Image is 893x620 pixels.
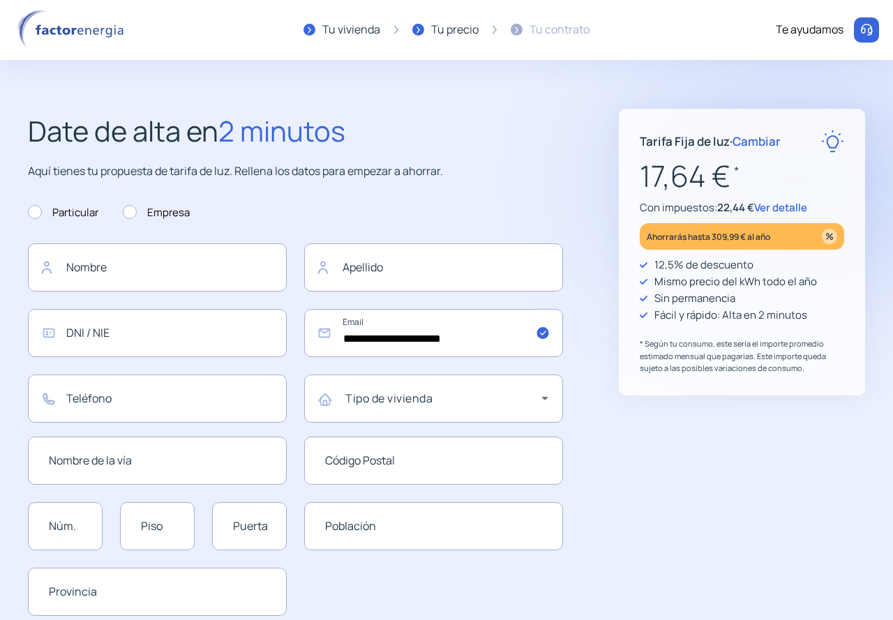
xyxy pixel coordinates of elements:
p: * Según tu consumo, este sería el importe promedio estimado mensual que pagarías. Este importe qu... [640,338,844,375]
div: Te ayudamos [776,21,843,39]
p: 12,5% de descuento [654,257,753,273]
p: Con impuestos: [640,199,844,216]
span: 2 minutos [218,112,345,150]
label: Empresa [123,204,190,221]
span: Cambiar [733,133,781,149]
p: 17,64 € [640,153,844,199]
p: Mismo precio del kWh todo el año [654,273,817,290]
img: rate-E.svg [821,130,844,153]
img: llamar [860,23,873,37]
p: Fácil y rápido: Alta en 2 minutos [654,307,807,324]
img: percentage_icon.svg [822,229,837,244]
div: Tu vivienda [322,21,380,39]
span: 22,44 € [717,200,754,215]
div: Tu precio [431,21,479,39]
div: Tu contrato [530,21,590,39]
img: logo factor [14,10,133,50]
p: Ahorrarás hasta 309,99 € al año [647,229,770,245]
mat-label: Tipo de vivienda [345,391,433,406]
p: Tarifa Fija de luz · [640,132,781,151]
p: Aquí tienes tu propuesta de tarifa de luz. Rellena los datos para empezar a ahorrar. [28,162,563,181]
p: Sin permanencia [654,290,735,307]
h2: Date de alta en [28,109,563,153]
span: Ver detalle [754,200,807,215]
label: Particular [28,204,98,221]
